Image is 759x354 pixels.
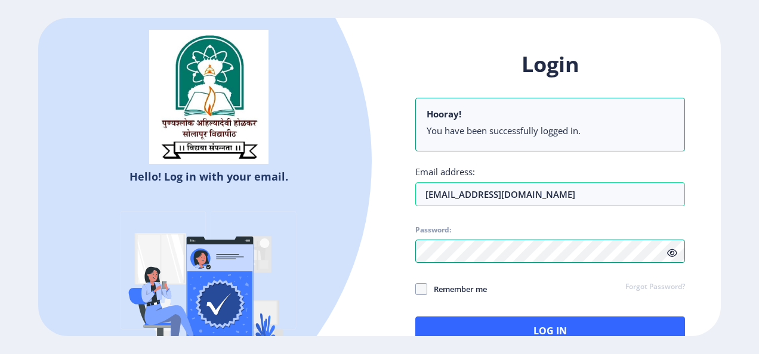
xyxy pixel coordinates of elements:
[625,282,685,293] a: Forgot Password?
[415,50,685,79] h1: Login
[415,225,451,235] label: Password:
[427,125,674,136] li: You have been successfully logged in.
[415,182,685,206] input: Email address
[415,166,475,178] label: Email address:
[415,316,685,345] button: Log In
[149,30,269,164] img: sulogo.png
[427,282,487,296] span: Remember me
[427,108,461,120] b: Hooray!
